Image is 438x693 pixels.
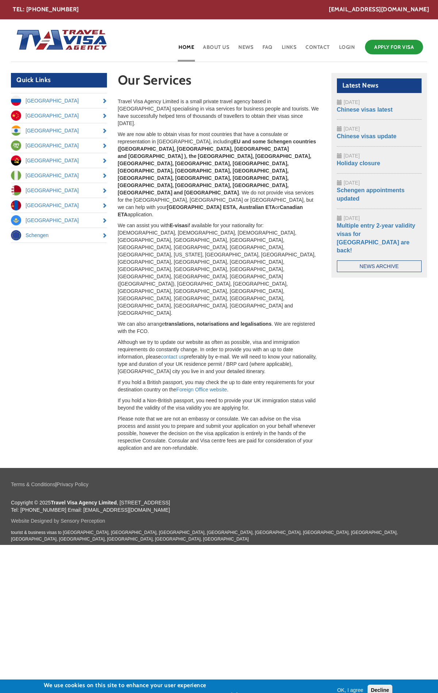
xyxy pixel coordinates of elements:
[344,180,360,186] span: [DATE]
[176,387,227,392] a: Foreign Office website
[281,38,297,62] a: Links
[11,530,427,542] p: tourist & business visas to [GEOGRAPHIC_DATA], [GEOGRAPHIC_DATA], [GEOGRAPHIC_DATA], [GEOGRAPHIC_...
[223,204,238,210] strong: ESTA,
[161,354,184,360] a: contact us
[11,228,107,243] a: Schengen
[344,215,360,221] span: [DATE]
[118,131,320,218] p: We are now able to obtain visas for most countries that have a consulate or representation in [GE...
[178,38,195,62] a: Home
[11,198,107,213] a: [GEOGRAPHIC_DATA]
[239,204,275,210] strong: Australian ETA
[167,204,222,210] strong: [GEOGRAPHIC_DATA]
[11,108,107,123] a: [GEOGRAPHIC_DATA]
[51,500,117,506] strong: Travel Visa Agency Limited
[11,93,107,108] a: [GEOGRAPHIC_DATA]
[11,183,107,198] a: [GEOGRAPHIC_DATA]
[337,133,397,139] a: Chinese visas update
[11,499,427,514] p: Copyright © 2025 , [STREET_ADDRESS] Tel: [PHONE_NUMBER] Email: [EMAIL_ADDRESS][DOMAIN_NAME]
[57,481,88,487] a: Privacy Policy
[11,518,105,524] a: Website Designed by Sensory Perception
[44,681,241,689] h2: We use cookies on this site to enhance your user experience
[118,320,320,335] p: We can also arrange . We are registered with the FCO.
[118,397,320,411] p: If you hold a Non-British passport, you need to provide your UK immigration status valid beyond t...
[337,260,422,272] a: News Archive
[11,153,107,168] a: [GEOGRAPHIC_DATA]
[337,160,380,166] a: Holiday closure
[305,38,331,62] a: Contact
[11,168,107,183] a: [GEOGRAPHIC_DATA]
[365,40,423,54] a: Apply for Visa
[11,481,55,487] a: Terms & Conditions
[118,338,320,375] p: Although we try to update our website as often as possible, visa and immigration requirements do ...
[337,78,422,93] h2: Latest News
[337,222,415,254] a: Multiple entry 2-year validity visas for [GEOGRAPHIC_DATA] are back!
[11,138,107,153] a: [GEOGRAPHIC_DATA]
[11,481,427,488] p: |
[118,379,320,393] p: If you hold a British passport, you may check the up to date entry requirements for your destinat...
[338,38,356,62] a: Login
[202,38,230,62] a: About Us
[329,5,429,14] a: [EMAIL_ADDRESS][DOMAIN_NAME]
[118,222,320,317] p: We can assist you with if available for your nationality for: [DEMOGRAPHIC_DATA], [DEMOGRAPHIC_DA...
[13,5,429,14] div: TEL: [PHONE_NUMBER]
[170,222,188,228] strong: E-visas
[344,99,360,105] span: [DATE]
[337,107,393,113] a: Chinese visas latest
[118,139,316,195] strong: EU and some Schengen countries ([GEOGRAPHIC_DATA], [GEOGRAPHIC_DATA], [GEOGRAPHIC_DATA] and [GEOG...
[238,38,254,62] a: News
[337,187,405,202] a: Schengen appointments updated
[118,98,320,127] p: Travel Visa Agency Limited is a small private travel agency based in [GEOGRAPHIC_DATA] specialisi...
[11,123,107,138] a: [GEOGRAPHIC_DATA]
[344,153,360,159] span: [DATE]
[262,38,273,62] a: FAQ
[118,415,320,452] p: Please note that we are not an embassy or consulate. We can advise on the visa process and assist...
[11,213,107,228] a: [GEOGRAPHIC_DATA]
[118,73,320,91] h1: Our Services
[165,321,272,327] strong: translations, notarisations and legalisations
[11,22,108,59] img: Home
[344,126,360,132] span: [DATE]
